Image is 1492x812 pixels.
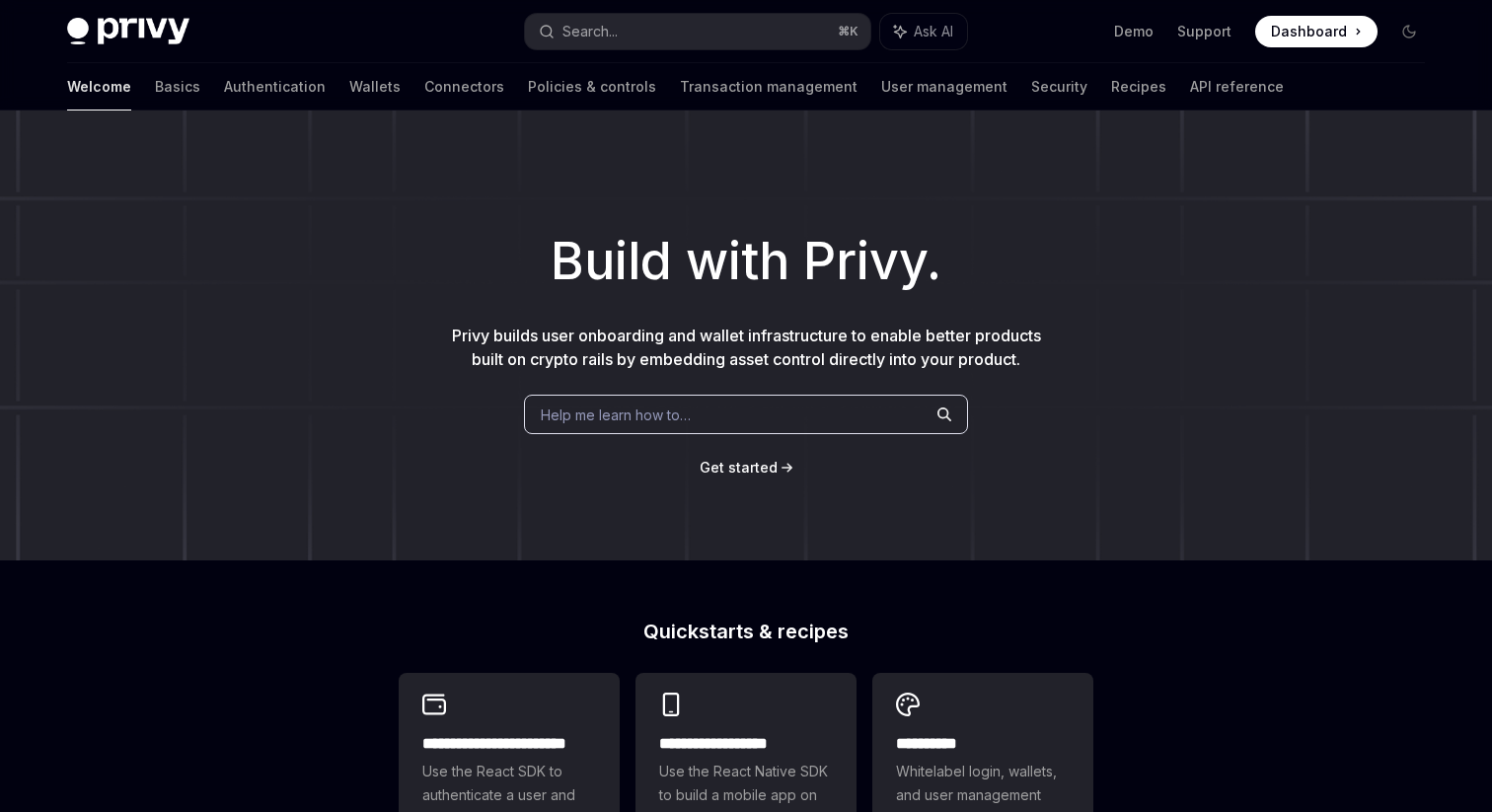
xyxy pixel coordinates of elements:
h2: Quickstarts & recipes [399,622,1093,641]
a: Transaction management [680,63,858,111]
a: Dashboard [1255,16,1378,47]
a: User management [881,63,1007,111]
a: Demo [1114,22,1154,41]
button: Ask AI [880,14,967,49]
a: Policies & controls [528,63,656,111]
button: Search...⌘K [525,14,870,49]
img: dark logo [67,18,189,45]
span: Ask AI [914,22,953,41]
a: Basics [155,63,200,111]
a: Connectors [424,63,504,111]
a: Recipes [1111,63,1166,111]
h1: Build with Privy. [32,223,1460,300]
a: API reference [1190,63,1284,111]
a: Support [1177,22,1231,41]
span: Help me learn how to… [541,405,691,425]
a: Security [1031,63,1087,111]
a: Wallets [349,63,401,111]
a: Authentication [224,63,326,111]
span: Dashboard [1271,22,1347,41]
a: Welcome [67,63,131,111]
span: Get started [700,459,778,476]
button: Toggle dark mode [1393,16,1425,47]
a: Get started [700,458,778,478]
span: Privy builds user onboarding and wallet infrastructure to enable better products built on crypto ... [452,326,1041,369]
span: ⌘ K [838,24,858,39]
div: Search... [562,20,618,43]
